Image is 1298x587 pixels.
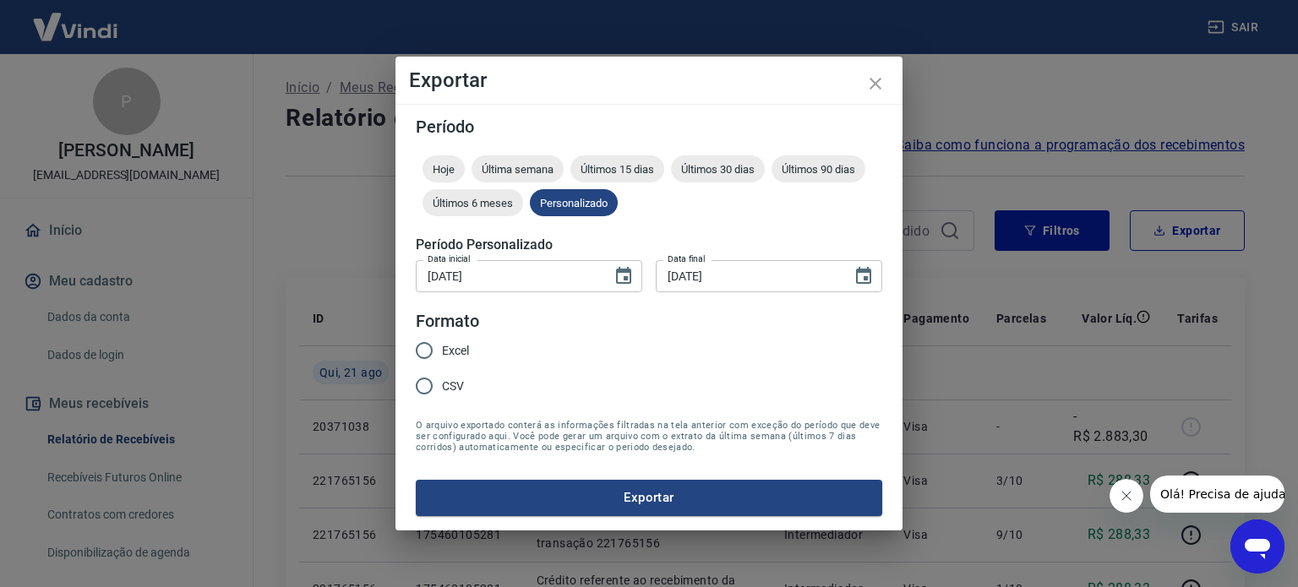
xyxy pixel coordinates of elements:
span: Personalizado [530,197,618,209]
span: Últimos 6 meses [423,197,523,209]
span: Últimos 30 dias [671,163,765,176]
input: DD/MM/YYYY [416,260,600,291]
label: Data inicial [428,253,471,265]
span: Últimos 15 dias [570,163,664,176]
h5: Período Personalizado [416,236,882,253]
button: close [855,63,896,104]
span: O arquivo exportado conterá as informações filtradas na tela anterior com exceção do período que ... [416,420,882,453]
div: Última semana [472,155,564,182]
div: Últimos 15 dias [570,155,664,182]
div: Hoje [423,155,465,182]
span: Excel [442,342,469,360]
div: Personalizado [530,189,618,216]
iframe: Button to launch messaging window [1230,519,1284,573]
button: Choose date, selected date is 1 de jan de 2025 [607,259,641,293]
label: Data final [668,253,706,265]
h5: Período [416,118,882,135]
div: Últimos 30 dias [671,155,765,182]
button: Exportar [416,480,882,515]
span: Hoje [423,163,465,176]
span: CSV [442,378,464,395]
button: Choose date, selected date is 25 de ago de 2025 [847,259,881,293]
legend: Formato [416,309,479,334]
span: Última semana [472,163,564,176]
iframe: Close message [1110,479,1143,513]
iframe: Message from company [1150,476,1284,513]
input: DD/MM/YYYY [656,260,840,291]
span: Últimos 90 dias [772,163,865,176]
h4: Exportar [409,70,889,90]
div: Últimos 6 meses [423,189,523,216]
div: Últimos 90 dias [772,155,865,182]
span: Olá! Precisa de ajuda? [10,12,142,25]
